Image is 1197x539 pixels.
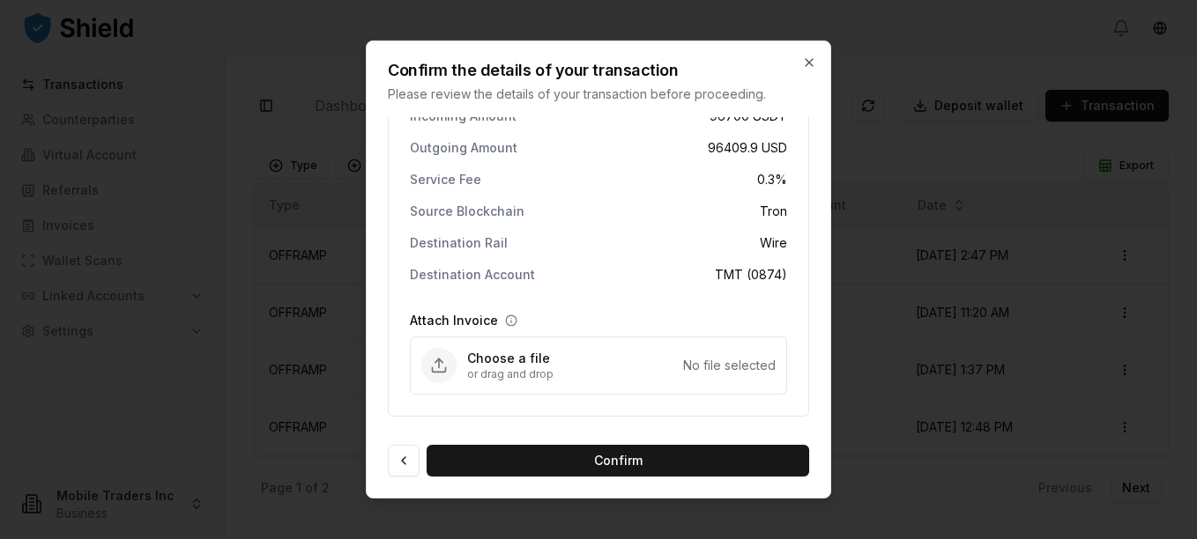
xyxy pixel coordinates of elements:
[410,142,517,154] p: Outgoing Amount
[410,312,498,329] label: Attach Invoice
[410,336,787,395] div: Upload Attach Invoice
[683,357,776,374] div: No file selected
[757,171,787,188] span: 0.3 %
[427,445,809,476] button: Confirm
[410,110,517,122] p: Incoming Amount
[388,63,774,78] h2: Confirm the details of your transaction
[760,203,787,220] span: Tron
[388,85,774,103] p: Please review the details of your transaction before proceeding.
[410,205,524,218] p: Source Blockchain
[708,139,787,157] span: 96409.9 USD
[410,174,481,186] p: Service Fee
[760,234,787,252] span: Wire
[410,237,508,249] p: Destination Rail
[715,266,787,284] span: TMT (0874)
[410,269,535,281] p: Destination Account
[467,367,683,381] p: or drag and drop
[467,350,683,367] p: Choose a file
